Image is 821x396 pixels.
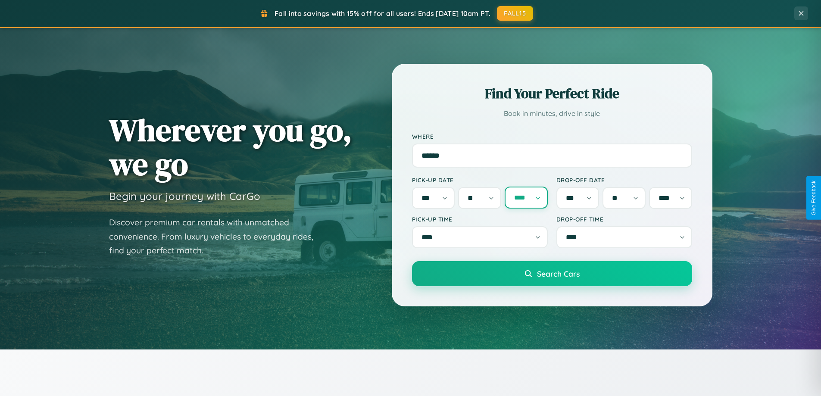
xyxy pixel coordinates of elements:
label: Where [412,133,692,140]
div: Give Feedback [811,181,817,215]
label: Drop-off Date [556,176,692,184]
h3: Begin your journey with CarGo [109,190,260,203]
button: FALL15 [497,6,533,21]
label: Pick-up Time [412,215,548,223]
p: Discover premium car rentals with unmatched convenience. From luxury vehicles to everyday rides, ... [109,215,325,258]
span: Fall into savings with 15% off for all users! Ends [DATE] 10am PT. [275,9,490,18]
p: Book in minutes, drive in style [412,107,692,120]
button: Search Cars [412,261,692,286]
label: Drop-off Time [556,215,692,223]
h1: Wherever you go, we go [109,113,352,181]
span: Search Cars [537,269,580,278]
label: Pick-up Date [412,176,548,184]
h2: Find Your Perfect Ride [412,84,692,103]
